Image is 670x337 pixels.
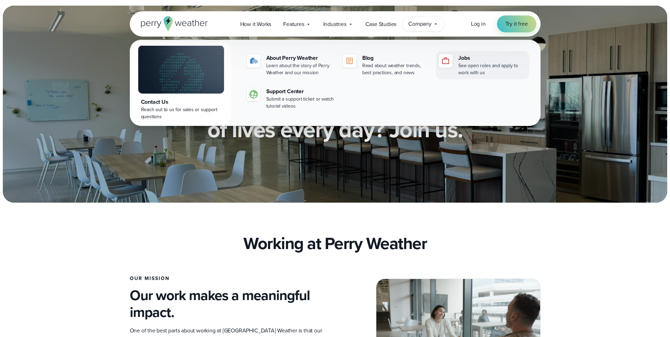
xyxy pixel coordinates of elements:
[362,54,430,62] div: Blog
[141,98,221,106] div: Contact Us
[234,17,277,31] a: How it Works
[266,96,334,110] div: Submit a support ticket or watch tutorial videos
[345,57,354,65] img: blog-icon.svg
[505,20,528,28] span: Try it free
[471,20,486,28] a: Log in
[283,20,304,28] span: Features
[497,15,536,32] a: Try it free
[130,276,330,281] h3: Our Mission
[458,54,526,62] div: Jobs
[244,84,337,113] a: Support Center Submit a support ticket or watch tutorial videos
[249,57,258,65] img: about-icon.svg
[365,20,397,28] span: Case Studies
[362,62,430,76] div: Read about weather trends, best practices, and news
[441,57,450,65] img: jobs-icon-1.svg
[436,51,529,79] a: Jobs See open roles and apply to work with us
[165,96,505,141] h2: Want to help protect thousands of lives every day? Join us.
[458,62,526,76] div: See open roles and apply to work with us
[244,51,337,79] a: About Perry Weather Learn about the story of Perry Weather and our mission
[249,90,258,98] img: contact-icon.svg
[408,20,432,28] span: Company
[141,106,221,120] div: Reach out to us for sales or support questions
[130,287,330,321] h4: Our work makes a meaningful impact.
[243,234,427,253] h2: Working at Perry Weather
[266,87,334,96] div: Support Center
[266,62,334,76] div: Learn about the story of Perry Weather and our mission
[131,41,231,125] a: Contact Us Reach out to us for sales or support questions
[359,17,403,31] a: Case Studies
[240,20,272,28] span: How it Works
[340,51,433,79] a: Blog Read about weather trends, best practices, and news
[323,20,346,28] span: Industries
[266,54,334,62] div: About Perry Weather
